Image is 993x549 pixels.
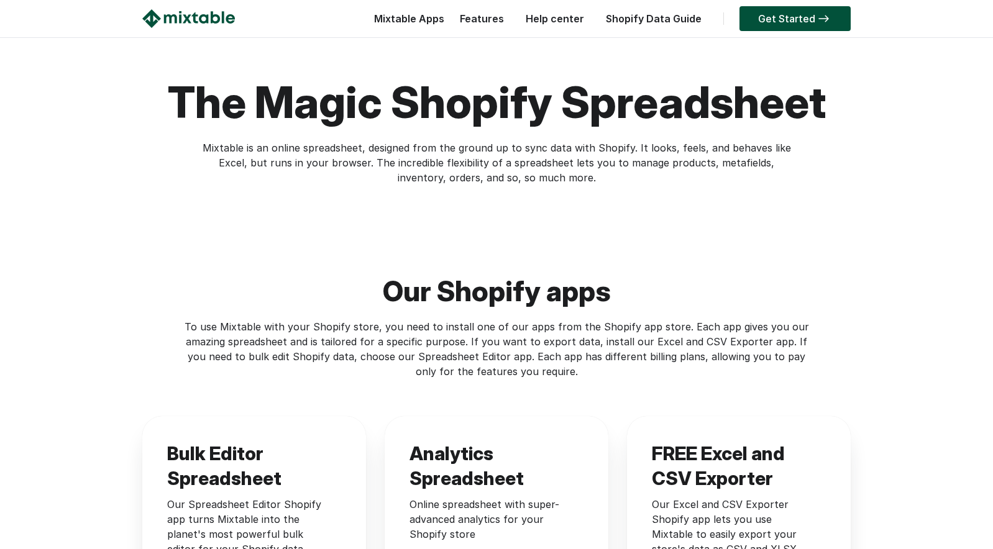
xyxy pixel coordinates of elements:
a: Help center [519,12,590,25]
a: Features [454,12,510,25]
div: Mixtable Apps [368,9,444,34]
h3: Analytics Spreadsheet [410,441,571,484]
a: Shopify Data Guide [600,12,708,25]
h1: The magic Shopify spreadsheet [142,75,851,130]
p: Mixtable is an online spreadsheet, designed from the ground up to sync data with Shopify. It look... [201,140,792,185]
h2: Our Shopify apps [142,226,851,319]
div: To use Mixtable with your Shopify store, you need to install one of our apps from the Shopify app... [178,319,815,379]
img: arrow-right.svg [815,15,832,22]
a: Get Started [739,6,851,31]
h3: FREE Excel and CSV Exporter [652,441,813,484]
h3: Bulk Editor Spreadsheet [167,441,329,484]
img: Mixtable logo [142,9,235,28]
